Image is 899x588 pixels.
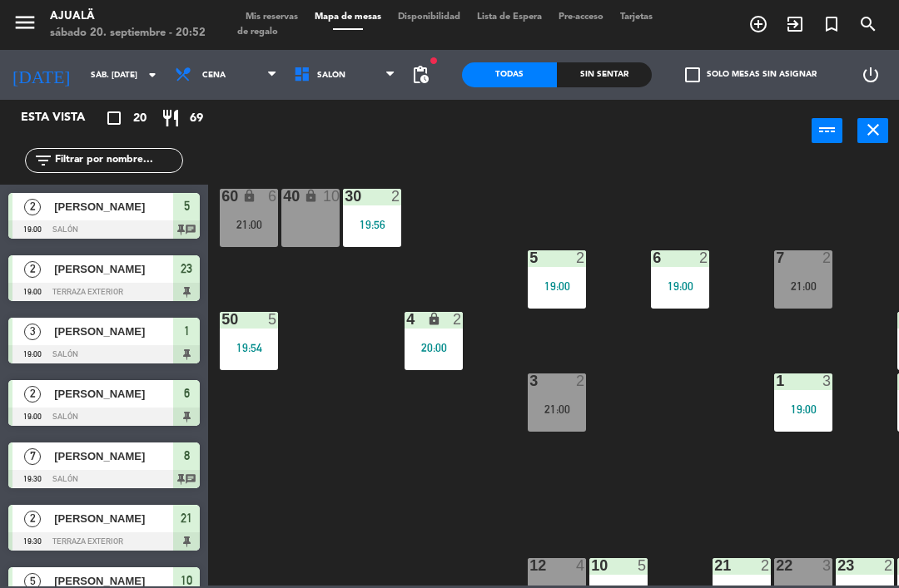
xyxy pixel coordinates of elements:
i: add_circle_outline [748,14,768,34]
div: 4 [406,312,407,327]
div: 60 [221,189,222,204]
span: check_box_outline_blank [685,67,700,82]
div: 21:00 [220,219,278,230]
span: BUSCAR [850,10,887,38]
div: sábado 20. septiembre - 20:52 [50,25,206,42]
i: crop_square [104,108,124,128]
span: [PERSON_NAME] [54,510,173,527]
span: 20 [133,109,147,128]
div: 21 [714,558,715,573]
div: 2 [884,558,894,573]
div: 50 [221,312,222,327]
i: lock [242,189,256,203]
div: 3 [822,373,832,388]
i: arrow_drop_down [142,65,162,85]
div: 12 [529,558,530,573]
div: 1 [776,373,777,388]
div: 3 [822,558,832,573]
i: power_input [817,120,837,140]
span: Cena [202,71,226,80]
div: 19:00 [774,403,832,415]
span: 8 [184,446,190,466]
div: 10 [591,558,592,573]
i: turned_in_not [822,14,842,34]
input: Filtrar por nombre... [53,151,182,170]
span: 1 [184,321,190,341]
div: 21:00 [774,280,832,292]
span: Mis reservas [237,12,306,22]
span: 7 [24,448,41,465]
div: 2 [761,558,771,573]
span: 21 [181,508,192,528]
div: 19:00 [528,280,586,292]
div: 4 [576,558,586,573]
span: [PERSON_NAME] [54,260,173,278]
span: 6 [184,383,190,403]
div: 19:00 [651,280,709,292]
div: 5 [268,312,278,327]
div: 20:00 [405,342,463,353]
div: 22 [776,558,777,573]
div: 5 [529,250,530,265]
span: fiber_manual_record [429,56,439,66]
span: 2 [24,261,41,278]
div: 10 [323,189,340,204]
span: 5 [184,196,190,216]
span: Disponibilidad [390,12,469,22]
span: Lista de Espera [469,12,550,22]
span: 2 [24,199,41,215]
span: 69 [190,109,203,128]
span: [PERSON_NAME] [54,385,173,403]
div: 2 [391,189,401,204]
i: power_settings_new [861,65,881,85]
i: search [858,14,878,34]
div: 5 [638,558,648,573]
div: 2 [822,250,832,265]
span: Salón [317,71,345,80]
span: Mapa de mesas [306,12,390,22]
div: 21:00 [528,403,586,415]
i: lock [427,312,441,326]
span: RESERVAR MESA [740,10,777,38]
span: [PERSON_NAME] [54,447,173,465]
div: 2 [576,373,586,388]
div: Esta vista [8,108,120,128]
i: menu [12,10,37,35]
i: restaurant [161,108,181,128]
span: Reserva especial [813,10,850,38]
div: 2 [576,250,586,265]
i: filter_list [33,151,53,170]
span: 2 [24,386,41,403]
div: 3 [529,373,530,388]
div: 19:54 [220,342,278,353]
button: menu [12,10,37,41]
i: lock [304,189,318,203]
span: 23 [181,259,192,279]
span: [PERSON_NAME] [54,198,173,215]
div: 19:56 [343,219,401,230]
i: exit_to_app [785,14,805,34]
button: power_input [812,118,842,143]
div: Todas [462,62,557,87]
span: 3 [24,324,41,340]
div: 2 [699,250,709,265]
div: 7 [776,250,777,265]
div: 6 [268,189,278,204]
button: close [857,118,888,143]
span: pending_actions [410,65,430,85]
i: close [863,120,883,140]
div: 23 [837,558,838,573]
span: WALK IN [777,10,813,38]
label: Solo mesas sin asignar [685,67,817,82]
span: [PERSON_NAME] [54,323,173,340]
div: Sin sentar [557,62,652,87]
div: Ajualä [50,8,206,25]
span: 2 [24,511,41,527]
span: Pre-acceso [550,12,612,22]
div: 2 [453,312,463,327]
